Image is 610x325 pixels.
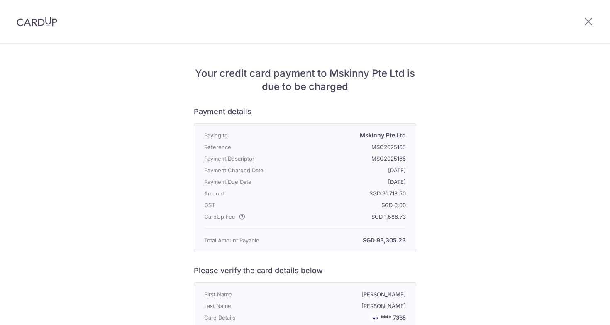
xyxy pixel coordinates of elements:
p: Amount [204,188,285,198]
p: SGD 0.00 [285,200,406,210]
p: SGD 1,586.73 [285,212,406,222]
p: First Name [204,289,285,299]
p: [PERSON_NAME] [285,301,406,311]
p: Payment Charged Date [204,165,285,175]
p: Total Amount Payable [204,235,285,245]
p: Payment Descriptor [204,154,285,164]
p: SGD 91,718.50 [285,188,406,198]
p: MSC2025165 [285,154,406,164]
p: Card Details [204,313,285,323]
p: MSC2025165 [285,142,406,152]
p: [DATE] [285,165,406,175]
iframe: Opens a widget where you can find more information [558,300,602,321]
p: Last Name [204,301,285,311]
h5: Your credit card payment to Mskinny Pte Ltd is due to be charged [194,67,416,93]
p: [PERSON_NAME] [285,289,406,299]
p: Reference [204,142,285,152]
h6: Please verify the card details below [194,266,416,276]
p: Payment Due Date [204,177,285,187]
span: CardUp Fee [204,212,235,222]
p: Paying to [204,130,285,140]
p: GST [204,200,285,210]
p: [DATE] [285,177,406,187]
h6: Payment details [194,107,416,117]
p: SGD 93,305.23 [285,235,406,245]
p: Mskinny Pte Ltd [285,130,406,140]
img: VISA [370,315,380,321]
img: CardUp [17,17,57,27]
